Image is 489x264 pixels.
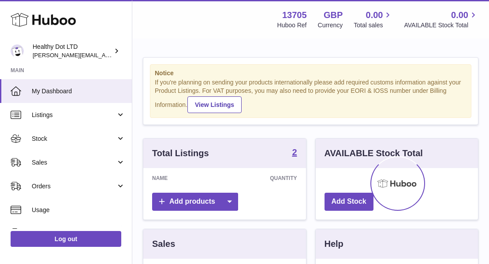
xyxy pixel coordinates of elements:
[325,238,343,250] h3: Help
[404,21,478,29] span: AVAILABLE Stock Total
[292,148,297,157] strong: 2
[11,231,121,247] a: Log out
[325,193,373,211] a: Add Stock
[32,182,116,191] span: Orders
[155,78,467,113] div: If you're planning on sending your products internationally please add required customs informati...
[152,147,209,159] h3: Total Listings
[325,147,423,159] h3: AVAILABLE Stock Total
[155,69,467,77] strong: Notice
[152,238,175,250] h3: Sales
[354,9,393,29] a: 0.00 Total sales
[32,158,116,167] span: Sales
[152,193,238,211] a: Add products
[32,111,116,119] span: Listings
[282,9,307,21] strong: 13705
[451,9,468,21] span: 0.00
[318,21,343,29] div: Currency
[32,206,125,214] span: Usage
[32,135,116,143] span: Stock
[277,21,307,29] div: Huboo Ref
[354,21,393,29] span: Total sales
[213,168,306,188] th: Quantity
[187,96,242,113] a: View Listings
[33,43,112,59] div: Healthy Dot LTD
[324,9,343,21] strong: GBP
[11,44,24,58] img: Dorothy@healthydot.com
[143,168,213,188] th: Name
[32,87,125,95] span: My Dashboard
[33,51,177,59] span: [PERSON_NAME][EMAIL_ADDRESS][DOMAIN_NAME]
[404,9,478,29] a: 0.00 AVAILABLE Stock Total
[366,9,383,21] span: 0.00
[292,148,297,158] a: 2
